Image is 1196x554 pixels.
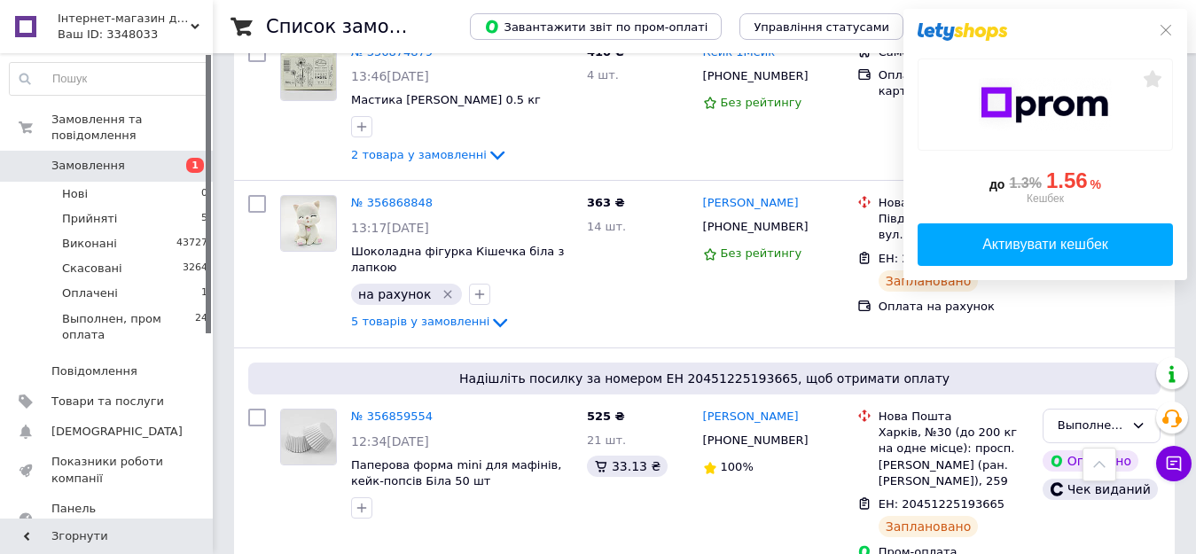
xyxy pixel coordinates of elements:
div: Харків, №30 (до 200 кг на одне місце): просп.[PERSON_NAME] (ран. [PERSON_NAME]), 259 [879,425,1028,489]
span: 43727 [176,236,207,252]
a: № 356874879 [351,45,433,59]
span: 21 шт. [587,433,626,447]
span: Оплачені [62,285,118,301]
span: Повідомлення [51,363,137,379]
span: 4 шт. [587,68,619,82]
span: ЕН: 20451225193665 [879,497,1004,511]
span: 14 шт. [587,220,626,233]
span: Надішліть посилку за номером ЕН 20451225193665, щоб отримати оплату [255,370,1153,387]
span: Панель управління [51,501,164,533]
span: 24 [195,311,207,343]
span: 2 товара у замовленні [351,148,487,161]
div: Заплановано [879,516,979,537]
button: Завантажити звіт по пром-оплаті [470,13,722,40]
div: Ваш ID: 3348033 [58,27,213,43]
div: Оплата на рахунок [879,299,1028,315]
span: Товари та послуги [51,394,164,410]
span: Без рейтингу [721,246,802,260]
div: Нова Пошта [879,409,1028,425]
svg: Видалити мітку [441,287,455,301]
span: 525 ₴ [587,410,625,423]
span: 13:17[DATE] [351,221,429,235]
a: Шоколадна фігурка Кішечка біла з лапкою [351,245,564,275]
span: Без рейтингу [721,96,802,109]
h1: Список замовлень [266,16,446,37]
span: 3264 [183,261,207,277]
span: Нові [62,186,88,202]
img: Фото товару [281,410,336,464]
a: № 356868848 [351,196,433,209]
div: Оплата банківською картою по терміналу [879,67,1028,99]
a: [PERSON_NAME] [703,409,799,425]
div: Заплановано [879,270,979,292]
a: Паперова форма mini для мафінів, кейк-попсів Біла 50 шт [GEOGRAPHIC_DATA] [351,458,561,504]
a: № 356859554 [351,410,433,423]
input: Пошук [10,63,208,95]
span: Прийняті [62,211,117,227]
img: Фото товару [281,196,336,251]
span: Замовлення та повідомлення [51,112,213,144]
div: Выполнен, пром оплата [1058,417,1124,435]
span: Выполнен, пром оплата [62,311,195,343]
span: [PHONE_NUMBER] [703,69,809,82]
div: 33.13 ₴ [587,456,668,477]
span: 363 ₴ [587,196,625,209]
span: [DEMOGRAPHIC_DATA] [51,424,183,440]
span: Показники роботи компанії [51,454,164,486]
span: Скасовані [62,261,122,277]
a: [PERSON_NAME] [703,195,799,212]
span: Завантажити звіт по пром-оплаті [484,19,707,35]
div: Південноукраїнськ, №1: вул. Молодіжна, 6-Г [879,211,1028,243]
span: 0 [201,186,207,202]
span: 5 товарів у замовленні [351,316,489,329]
span: 410 ₴ [587,45,625,59]
img: Фото товару [281,45,336,100]
div: Чек виданий [1043,479,1158,500]
a: Фото товару [280,44,337,101]
span: Виконані [62,236,117,252]
span: 5 [201,211,207,227]
span: 1 [186,158,204,173]
span: Замовлення [51,158,125,174]
button: Чат з покупцем [1156,446,1192,481]
span: Інтернет-магазин для кондитерів [58,11,191,27]
a: Мастика [PERSON_NAME] 0.5 кг [351,93,541,106]
div: Нова Пошта [879,195,1028,211]
span: 1 [201,285,207,301]
span: на рахунок [358,287,431,301]
span: 100% [721,460,754,473]
span: ЕН: 20451225183841 [879,252,1004,265]
span: [PHONE_NUMBER] [703,220,809,233]
a: 5 товарів у замовленні [351,315,511,328]
a: Фото товару [280,195,337,252]
button: Управління статусами [739,13,903,40]
span: [PHONE_NUMBER] [703,433,809,447]
a: Фото товару [280,409,337,465]
div: Оплачено [1043,450,1138,472]
span: Управління статусами [754,20,889,34]
a: 2 товара у замовленні [351,148,508,161]
span: 12:34[DATE] [351,434,429,449]
span: 13:46[DATE] [351,69,429,83]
